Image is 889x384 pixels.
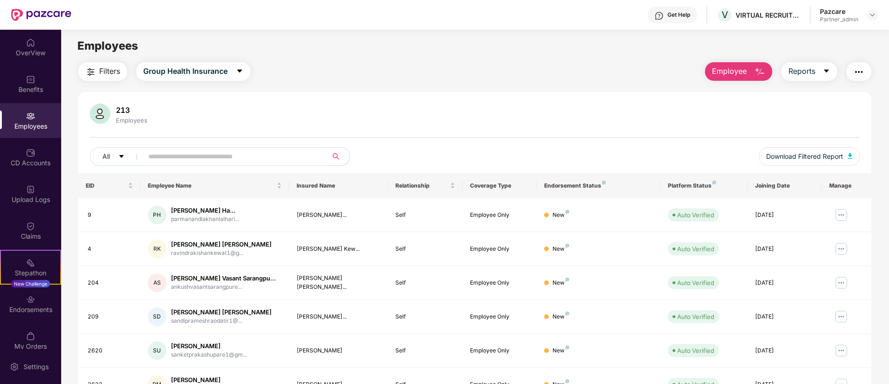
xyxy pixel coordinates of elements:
span: search [327,153,345,160]
div: Auto Verified [677,244,714,254]
div: Self [395,211,455,220]
button: Filters [78,62,127,81]
img: svg+xml;base64,PHN2ZyB4bWxucz0iaHR0cDovL3d3dy53My5vcmcvMjAwMC9zdmciIHdpZHRoPSI4IiBoZWlnaHQ9IjgiIH... [712,181,716,184]
img: manageButton [834,309,849,324]
div: [PERSON_NAME]... [297,211,381,220]
div: [PERSON_NAME] [PERSON_NAME] [171,240,272,249]
div: [PERSON_NAME] [171,342,247,351]
div: [PERSON_NAME] Kew... [297,245,381,254]
img: svg+xml;base64,PHN2ZyB4bWxucz0iaHR0cDovL3d3dy53My5vcmcvMjAwMC9zdmciIHhtbG5zOnhsaW5rPSJodHRwOi8vd3... [754,66,765,78]
img: svg+xml;base64,PHN2ZyBpZD0iRHJvcGRvd24tMzJ4MzIiIHhtbG5zPSJodHRwOi8vd3d3LnczLm9yZy8yMDAwL3N2ZyIgd2... [869,11,876,19]
img: svg+xml;base64,PHN2ZyB4bWxucz0iaHR0cDovL3d3dy53My5vcmcvMjAwMC9zdmciIHdpZHRoPSIyNCIgaGVpZ2h0PSIyNC... [853,66,864,78]
img: manageButton [834,275,849,290]
th: Employee Name [140,173,289,198]
img: manageButton [834,343,849,358]
img: svg+xml;base64,PHN2ZyB4bWxucz0iaHR0cDovL3d3dy53My5vcmcvMjAwMC9zdmciIHhtbG5zOnhsaW5rPSJodHRwOi8vd3... [90,104,110,124]
div: Auto Verified [677,278,714,287]
span: Relationship [395,182,448,189]
div: [DATE] [755,245,814,254]
button: Reportscaret-down [781,62,837,81]
span: caret-down [118,153,125,161]
span: All [102,151,110,162]
div: [DATE] [755,211,814,220]
div: [PERSON_NAME] Vasant Sarangpu... [171,274,276,283]
div: Employee Only [470,245,529,254]
div: Get Help [667,11,690,19]
div: Auto Verified [677,210,714,220]
div: Employee Only [470,312,529,321]
th: Manage [822,173,871,198]
img: svg+xml;base64,PHN2ZyB4bWxucz0iaHR0cDovL3d3dy53My5vcmcvMjAwMC9zdmciIHdpZHRoPSI4IiBoZWlnaHQ9IjgiIH... [565,244,569,247]
th: Insured Name [289,173,388,198]
th: Joining Date [748,173,822,198]
div: [PERSON_NAME] Ha... [171,206,239,215]
img: svg+xml;base64,PHN2ZyB4bWxucz0iaHR0cDovL3d3dy53My5vcmcvMjAwMC9zdmciIHdpZHRoPSI4IiBoZWlnaHQ9IjgiIH... [565,312,569,315]
img: svg+xml;base64,PHN2ZyBpZD0iU2V0dGluZy0yMHgyMCIgeG1sbnM9Imh0dHA6Ly93d3cudzMub3JnLzIwMDAvc3ZnIiB3aW... [10,362,19,371]
div: ankushvasantsarangpure... [171,283,276,292]
div: Settings [21,362,51,371]
img: svg+xml;base64,PHN2ZyBpZD0iQ2xhaW0iIHhtbG5zPSJodHRwOi8vd3d3LnczLm9yZy8yMDAwL3N2ZyIgd2lkdGg9IjIwIi... [26,221,35,231]
div: New [552,279,569,287]
div: SU [148,341,166,360]
div: Self [395,279,455,287]
img: svg+xml;base64,PHN2ZyB4bWxucz0iaHR0cDovL3d3dy53My5vcmcvMjAwMC9zdmciIHhtbG5zOnhsaW5rPSJodHRwOi8vd3... [848,153,852,159]
div: New Challenge [11,280,50,287]
div: New [552,211,569,220]
div: Self [395,245,455,254]
div: AS [148,273,166,292]
img: svg+xml;base64,PHN2ZyBpZD0iRW1wbG95ZWVzIiB4bWxucz0iaHR0cDovL3d3dy53My5vcmcvMjAwMC9zdmciIHdpZHRoPS... [26,111,35,121]
button: Allcaret-down [90,147,146,166]
img: svg+xml;base64,PHN2ZyBpZD0iQ0RfQWNjb3VudHMiIGRhdGEtbmFtZT0iQ0QgQWNjb3VudHMiIHhtbG5zPSJodHRwOi8vd3... [26,148,35,157]
span: caret-down [236,67,243,76]
div: sanketprakashupare1@gm... [171,351,247,359]
div: RK [148,240,166,258]
img: svg+xml;base64,PHN2ZyBpZD0iRW5kb3JzZW1lbnRzIiB4bWxucz0iaHR0cDovL3d3dy53My5vcmcvMjAwMC9zdmciIHdpZH... [26,295,35,304]
button: Employee [705,62,772,81]
div: Employees [114,117,149,124]
img: svg+xml;base64,PHN2ZyBpZD0iQmVuZWZpdHMiIHhtbG5zPSJodHRwOi8vd3d3LnczLm9yZy8yMDAwL3N2ZyIgd2lkdGg9Ij... [26,75,35,84]
div: New [552,346,569,355]
div: PH [148,206,166,224]
button: Download Filtered Report [759,147,860,166]
div: [PERSON_NAME] [297,346,381,355]
span: Filters [99,65,120,77]
div: Self [395,346,455,355]
div: [DATE] [755,279,814,287]
div: [PERSON_NAME] [PERSON_NAME] [171,308,272,317]
span: V [722,9,728,20]
div: ravindrakishankewat1@g... [171,249,272,258]
div: Endorsement Status [544,182,653,189]
button: Group Health Insurancecaret-down [136,62,250,81]
span: Download Filtered Report [766,151,843,162]
div: 2620 [88,346,133,355]
div: SD [148,307,166,326]
span: Employee Name [148,182,275,189]
div: VIRTUAL RECRUITERS [736,11,800,20]
span: Reports [788,65,815,77]
img: New Pazcare Logo [11,9,71,21]
span: Employee [712,65,747,77]
div: 213 [114,105,149,115]
div: Employee Only [470,279,529,287]
div: 9 [88,211,133,220]
div: Auto Verified [677,312,714,321]
div: Employee Only [470,346,529,355]
th: Coverage Type [463,173,537,198]
th: Relationship [388,173,462,198]
div: sandiprameshraodatir1@... [171,317,272,325]
img: svg+xml;base64,PHN2ZyBpZD0iSGVscC0zMngzMiIgeG1sbnM9Imh0dHA6Ly93d3cudzMub3JnLzIwMDAvc3ZnIiB3aWR0aD... [654,11,664,20]
button: search [327,147,350,166]
img: svg+xml;base64,PHN2ZyB4bWxucz0iaHR0cDovL3d3dy53My5vcmcvMjAwMC9zdmciIHdpZHRoPSI4IiBoZWlnaHQ9IjgiIH... [602,181,606,184]
img: svg+xml;base64,PHN2ZyB4bWxucz0iaHR0cDovL3d3dy53My5vcmcvMjAwMC9zdmciIHdpZHRoPSIyNCIgaGVpZ2h0PSIyNC... [85,66,96,78]
img: manageButton [834,241,849,256]
div: [DATE] [755,312,814,321]
img: svg+xml;base64,PHN2ZyBpZD0iVXBsb2FkX0xvZ3MiIGRhdGEtbmFtZT0iVXBsb2FkIExvZ3MiIHhtbG5zPSJodHRwOi8vd3... [26,185,35,194]
div: parmanandlakhanlalhari... [171,215,239,224]
div: Pazcare [820,7,858,16]
div: Stepathon [1,268,60,278]
img: manageButton [834,208,849,222]
th: EID [78,173,140,198]
div: Platform Status [668,182,740,189]
div: 204 [88,279,133,287]
img: svg+xml;base64,PHN2ZyBpZD0iSG9tZSIgeG1sbnM9Imh0dHA6Ly93d3cudzMub3JnLzIwMDAvc3ZnIiB3aWR0aD0iMjAiIG... [26,38,35,47]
